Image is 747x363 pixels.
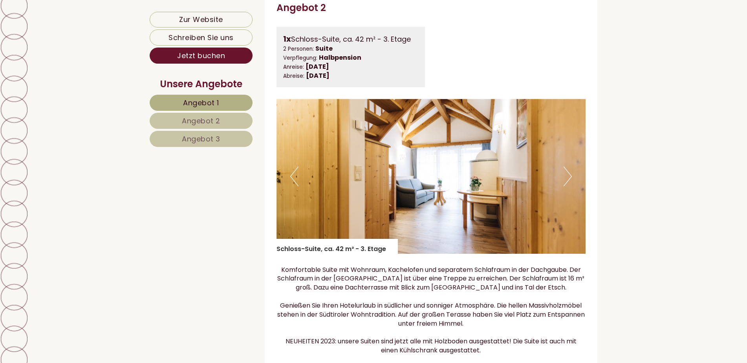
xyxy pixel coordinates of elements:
img: image [276,99,586,254]
b: Suite [315,44,333,53]
button: Next [564,167,572,186]
b: [DATE] [306,62,329,71]
b: [DATE] [306,71,330,80]
span: Angebot 2 [182,116,220,126]
div: Guten Tag, wie können wir Ihnen helfen? [6,23,140,47]
small: 2 Personen: [283,45,314,53]
button: Previous [290,167,298,186]
b: 1x [283,33,291,44]
small: Verpflegung: [283,54,317,62]
a: Jetzt buchen [150,48,253,64]
b: Halbpension [319,53,361,62]
div: Montag [136,6,174,19]
div: Unsere Angebote [150,77,253,91]
div: Angebot 2 [276,1,326,15]
a: Schreiben Sie uns [150,29,253,46]
span: Angebot 3 [182,134,220,144]
a: Zur Website [150,12,253,27]
div: Schloss-Suite, ca. 42 m² - 3. Etage [283,33,419,45]
button: Senden [258,205,309,221]
small: 09:27 [12,40,136,45]
small: Anreise: [283,63,304,71]
div: Schloss-Suite, ca. 42 m² - 3. Etage [276,239,398,254]
p: Komfortable Suite mit Wohnraum, Kachelofen und separatem Schlafraum in der Dachgaube. Der Schlafr... [276,266,586,355]
small: Abreise: [283,72,304,80]
span: Angebot 1 [183,98,219,108]
div: Hotel Tenz [12,24,136,31]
